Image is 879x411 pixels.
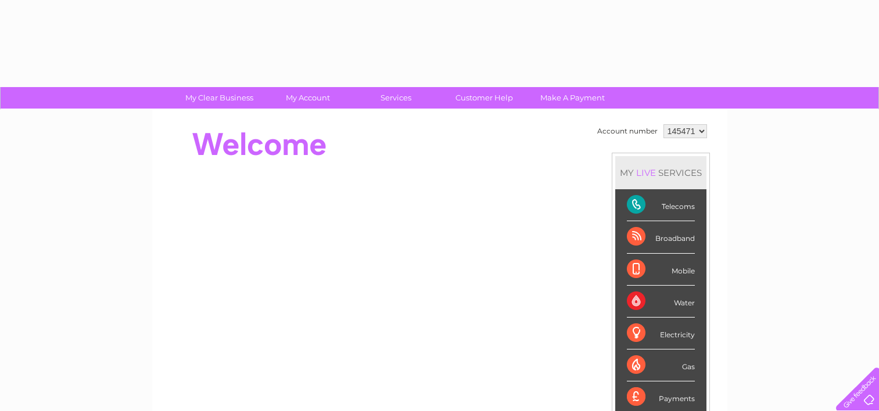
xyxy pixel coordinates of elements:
[594,121,661,141] td: Account number
[627,349,695,381] div: Gas
[627,286,695,318] div: Water
[627,189,695,221] div: Telecoms
[260,87,356,109] a: My Account
[171,87,267,109] a: My Clear Business
[627,318,695,349] div: Electricity
[525,87,620,109] a: Make A Payment
[348,87,444,109] a: Services
[615,156,706,189] div: MY SERVICES
[634,167,658,178] div: LIVE
[436,87,532,109] a: Customer Help
[627,254,695,286] div: Mobile
[627,221,695,253] div: Broadband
